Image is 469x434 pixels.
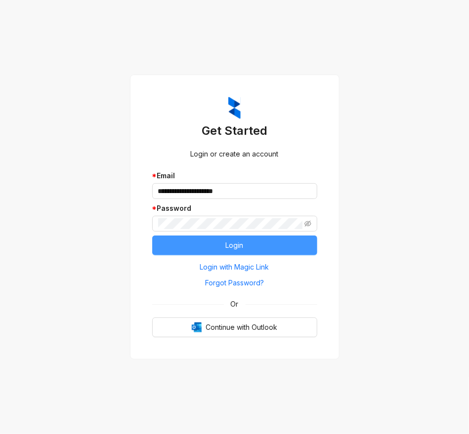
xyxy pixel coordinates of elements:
span: Login with Magic Link [200,262,269,273]
span: Login [226,240,244,251]
span: Or [224,299,246,310]
img: Outlook [192,322,202,332]
button: OutlookContinue with Outlook [152,317,317,337]
div: Password [152,203,317,214]
button: Login [152,236,317,255]
img: ZumaIcon [228,97,241,119]
span: Continue with Outlook [206,322,277,333]
div: Login or create an account [152,149,317,159]
div: Email [152,170,317,181]
span: Forgot Password? [205,277,264,288]
button: Login with Magic Link [152,259,317,275]
span: eye-invisible [304,220,311,227]
h3: Get Started [152,123,317,139]
button: Forgot Password? [152,275,317,291]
